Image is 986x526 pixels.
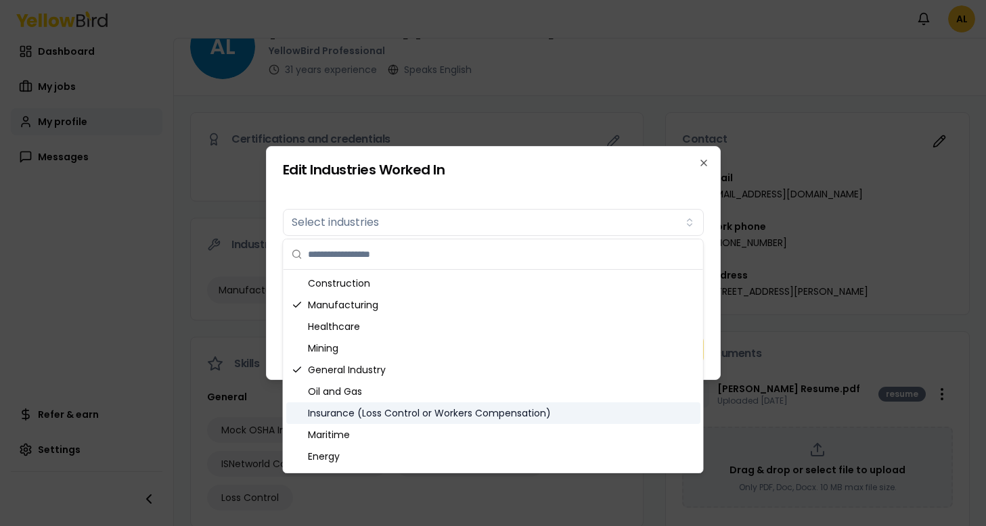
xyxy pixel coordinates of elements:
div: Oil and Gas [286,381,700,402]
div: Manufacturing [286,294,700,316]
div: Transportation & Logistics [286,467,700,489]
h2: Edit Industries Worked In [283,163,704,176]
button: Select industries [283,209,704,236]
div: General Industry [286,359,700,381]
div: Mining [286,337,700,359]
div: Suggestions [284,270,703,473]
div: Maritime [286,424,700,446]
div: Construction [286,272,700,294]
div: Healthcare [286,316,700,337]
div: Energy [286,446,700,467]
div: Insurance (Loss Control or Workers Compensation) [286,402,700,424]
